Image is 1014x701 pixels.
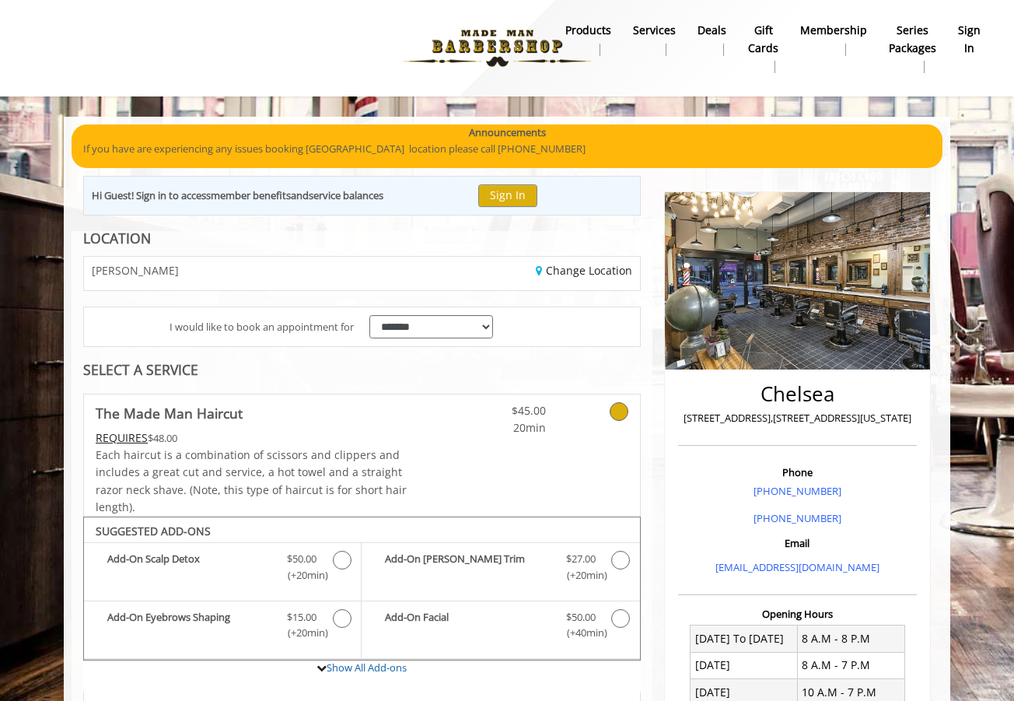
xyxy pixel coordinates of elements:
[107,609,271,642] b: Add-On Eyebrows Shaping
[800,22,867,39] b: Membership
[96,402,243,424] b: The Made Man Haircut
[83,229,151,247] b: LOCATION
[622,19,687,60] a: ServicesServices
[279,625,325,641] span: (+20min )
[558,567,603,584] span: (+20min )
[682,410,913,426] p: [STREET_ADDRESS],[STREET_ADDRESS][US_STATE]
[947,19,991,60] a: sign insign in
[566,609,596,626] span: $50.00
[691,652,798,678] td: [DATE]
[878,19,947,77] a: Series packagesSeries packages
[682,467,913,478] h3: Phone
[737,19,789,77] a: Gift cardsgift cards
[889,22,936,57] b: Series packages
[797,626,904,652] td: 8 A.M - 8 P.M
[83,363,641,377] div: SELECT A SERVICE
[469,124,546,141] b: Announcements
[754,511,841,525] a: [PHONE_NUMBER]
[369,609,631,646] label: Add-On Facial
[170,319,354,335] span: I would like to book an appointment for
[369,551,631,587] label: Add-On Beard Trim
[691,626,798,652] td: [DATE] To [DATE]
[287,609,316,626] span: $15.00
[309,188,383,202] b: service balances
[92,188,383,204] div: Hi Guest! Sign in to access and
[96,429,408,447] div: $48.00
[565,22,611,39] b: products
[687,19,737,60] a: DealsDeals
[633,22,676,39] b: Services
[748,22,778,57] b: gift cards
[92,551,353,587] label: Add-On Scalp Detox
[211,188,291,202] b: member benefits
[107,551,271,584] b: Add-On Scalp Detox
[478,184,537,207] button: Sign In
[83,141,931,157] p: If you have are experiencing any issues booking [GEOGRAPHIC_DATA] location please call [PHONE_NUM...
[554,19,622,60] a: Productsproducts
[96,524,211,538] b: SUGGESTED ADD-ONS
[96,447,407,514] span: Each haircut is a combination of scissors and clippers and includes a great cut and service, a ho...
[385,609,550,642] b: Add-On Facial
[385,551,550,584] b: Add-On [PERSON_NAME] Trim
[454,402,546,419] span: $45.00
[287,551,316,567] span: $50.00
[715,560,879,574] a: [EMAIL_ADDRESS][DOMAIN_NAME]
[536,263,632,278] a: Change Location
[454,419,546,436] span: 20min
[958,22,981,57] b: sign in
[682,383,913,405] h2: Chelsea
[797,652,904,678] td: 8 A.M - 7 P.M
[566,551,596,567] span: $27.00
[678,608,917,619] h3: Opening Hours
[682,538,913,549] h3: Email
[83,517,641,661] div: The Made Man Haircut Add-onS
[558,625,603,641] span: (+40min )
[327,661,407,675] a: Show All Add-ons
[754,484,841,498] a: [PHONE_NUMBER]
[92,265,179,276] span: [PERSON_NAME]
[279,567,325,584] span: (+20min )
[789,19,878,60] a: MembershipMembership
[698,22,726,39] b: Deals
[92,609,353,646] label: Add-On Eyebrows Shaping
[96,430,148,445] span: This service needs some Advance to be paid before we block your appointment
[390,5,604,91] img: Made Man Barbershop logo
